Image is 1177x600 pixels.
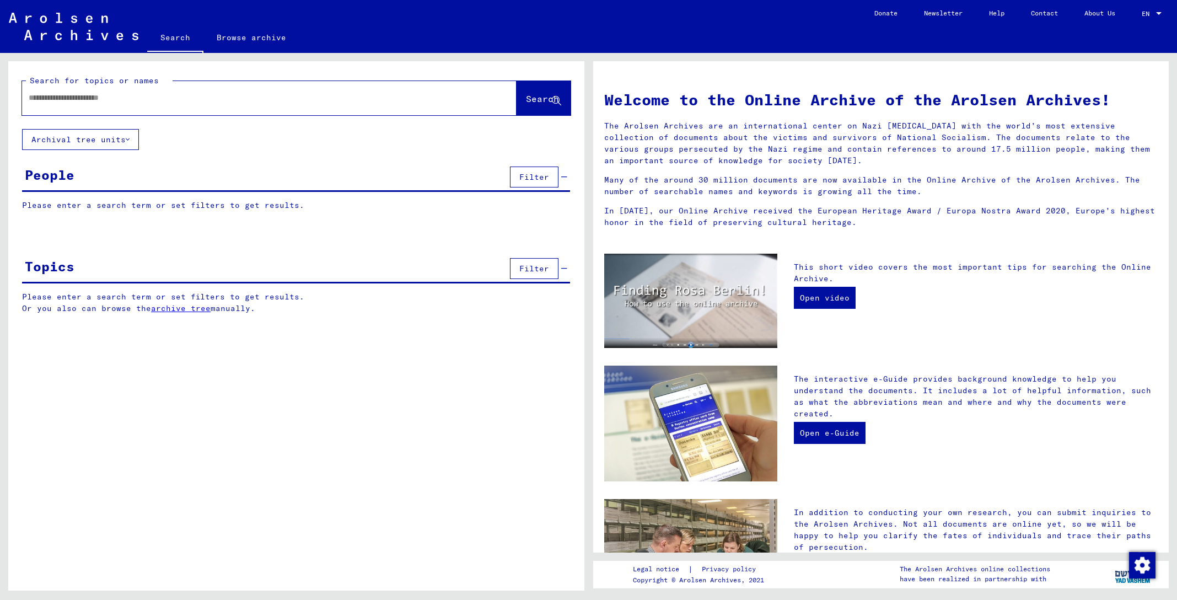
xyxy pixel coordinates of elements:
button: Filter [510,258,558,279]
span: EN [1142,10,1154,18]
p: Copyright © Arolsen Archives, 2021 [633,575,769,585]
span: Filter [519,264,549,274]
a: Search [147,24,203,53]
a: Open video [794,287,856,309]
a: Legal notice [633,564,688,575]
span: Search [526,93,559,104]
p: In [DATE], our Online Archive received the European Heritage Award / Europa Nostra Award 2020, Eu... [604,205,1158,228]
img: eguide.jpg [604,366,778,481]
p: Many of the around 30 million documents are now available in the Online Archive of the Arolsen Ar... [604,174,1158,197]
a: Open e-Guide [794,422,866,444]
h1: Welcome to the Online Archive of the Arolsen Archives! [604,88,1158,111]
img: yv_logo.png [1112,560,1154,588]
div: | [633,564,769,575]
button: Filter [510,167,558,187]
button: Archival tree units [22,129,139,150]
p: have been realized in partnership with [900,574,1050,584]
p: This short video covers the most important tips for searching the Online Archive. [794,261,1158,285]
img: Change consent [1129,552,1155,578]
p: In addition to conducting your own research, you can submit inquiries to the Arolsen Archives. No... [794,507,1158,553]
img: Arolsen_neg.svg [9,13,138,40]
span: Filter [519,172,549,182]
p: Please enter a search term or set filters to get results. Or you also can browse the manually. [22,291,571,314]
p: The Arolsen Archives online collections [900,564,1050,574]
a: Browse archive [203,24,299,51]
p: Please enter a search term or set filters to get results. [22,200,570,211]
p: The Arolsen Archives are an international center on Nazi [MEDICAL_DATA] with the world’s most ext... [604,120,1158,167]
a: Privacy policy [693,564,769,575]
p: The interactive e-Guide provides background knowledge to help you understand the documents. It in... [794,373,1158,420]
img: video.jpg [604,254,778,348]
a: archive tree [151,303,211,313]
button: Search [517,81,571,115]
div: Topics [25,256,74,276]
div: People [25,165,74,185]
mat-label: Search for topics or names [30,76,159,85]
